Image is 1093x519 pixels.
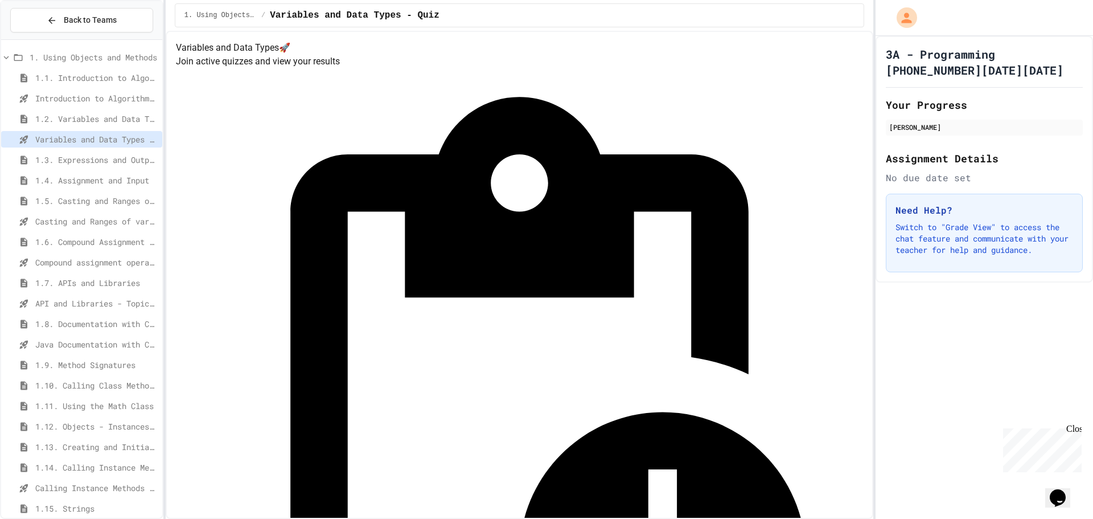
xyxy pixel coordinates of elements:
div: [PERSON_NAME] [889,122,1079,132]
span: 1.5. Casting and Ranges of Values [35,195,158,207]
button: Back to Teams [10,8,153,32]
span: 1.1. Introduction to Algorithms, Programming, and Compilers [35,72,158,84]
span: 1.3. Expressions and Output [New] [35,154,158,166]
h4: Variables and Data Types 🚀 [176,41,863,55]
iframe: chat widget [1045,473,1082,508]
h1: 3A - Programming [PHONE_NUMBER][DATE][DATE] [886,46,1083,78]
span: Compound assignment operators - Quiz [35,256,158,268]
div: No due date set [886,171,1083,185]
span: 1.14. Calling Instance Methods [35,461,158,473]
div: Chat with us now!Close [5,5,79,72]
div: My Account [885,5,920,31]
span: 1.12. Objects - Instances of Classes [35,420,158,432]
iframe: chat widget [999,424,1082,472]
span: 1.4. Assignment and Input [35,174,158,186]
span: 1.8. Documentation with Comments and Preconditions [35,318,158,330]
span: 1. Using Objects and Methods [30,51,158,63]
span: API and Libraries - Topic 1.7 [35,297,158,309]
span: 1.9. Method Signatures [35,359,158,371]
span: / [261,11,265,20]
span: 1.15. Strings [35,502,158,514]
span: 1.13. Creating and Initializing Objects: Constructors [35,441,158,453]
span: Back to Teams [64,14,117,26]
span: 1.2. Variables and Data Types [35,113,158,125]
p: Switch to "Grade View" to access the chat feature and communicate with your teacher for help and ... [895,222,1073,256]
span: Casting and Ranges of variables - Quiz [35,215,158,227]
span: 1.6. Compound Assignment Operators [35,236,158,248]
span: Calling Instance Methods - Topic 1.14 [35,482,158,494]
h2: Assignment Details [886,150,1083,166]
span: Introduction to Algorithms, Programming, and Compilers [35,92,158,104]
h3: Need Help? [895,203,1073,217]
span: 1.11. Using the Math Class [35,400,158,412]
span: Variables and Data Types - Quiz [35,133,158,145]
span: Java Documentation with Comments - Topic 1.8 [35,338,158,350]
span: Variables and Data Types - Quiz [270,9,439,22]
span: 1.10. Calling Class Methods [35,379,158,391]
span: 1.7. APIs and Libraries [35,277,158,289]
h2: Your Progress [886,97,1083,113]
span: 1. Using Objects and Methods [184,11,257,20]
p: Join active quizzes and view your results [176,55,863,68]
